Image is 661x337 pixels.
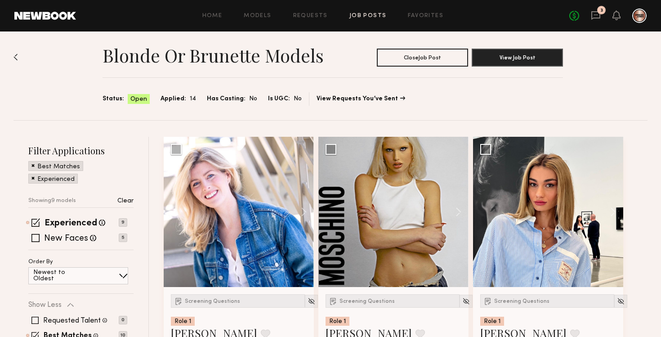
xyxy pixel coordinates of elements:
[329,297,338,306] img: Submission Icon
[45,219,97,228] label: Experienced
[37,164,80,170] p: Best Matches
[339,299,395,304] span: Screening Questions
[249,94,257,104] span: No
[244,13,271,19] a: Models
[171,317,195,326] div: Role 1
[103,44,324,67] h1: Blonde or Brunette Models
[207,94,246,104] span: Has Casting:
[13,54,18,61] img: Back to previous page
[28,301,62,309] p: Show Less
[349,13,387,19] a: Job Posts
[33,270,87,282] p: Newest to Oldest
[293,13,328,19] a: Requests
[119,316,127,324] p: 0
[308,297,315,305] img: Unhide Model
[117,198,134,204] p: Clear
[174,297,183,306] img: Submission Icon
[44,234,88,243] label: New Faces
[472,49,563,67] button: View Job Post
[617,297,625,305] img: Unhide Model
[591,10,601,22] a: 3
[462,297,470,305] img: Unhide Model
[185,299,240,304] span: Screening Questions
[494,299,549,304] span: Screening Questions
[130,95,147,104] span: Open
[103,94,124,104] span: Status:
[326,317,349,326] div: Role 1
[317,96,405,102] a: View Requests You’ve Sent
[37,176,75,183] p: Experienced
[119,234,127,242] p: 5
[600,8,603,13] div: 3
[202,13,223,19] a: Home
[28,144,134,157] h2: Filter Applications
[408,13,443,19] a: Favorites
[43,317,101,324] label: Requested Talent
[483,297,492,306] img: Submission Icon
[480,317,504,326] div: Role 1
[28,198,76,204] p: Showing 9 models
[268,94,290,104] span: Is UGC:
[190,94,196,104] span: 14
[294,94,302,104] span: No
[377,49,468,67] button: CloseJob Post
[161,94,186,104] span: Applied:
[119,218,127,227] p: 9
[28,259,53,265] p: Order By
